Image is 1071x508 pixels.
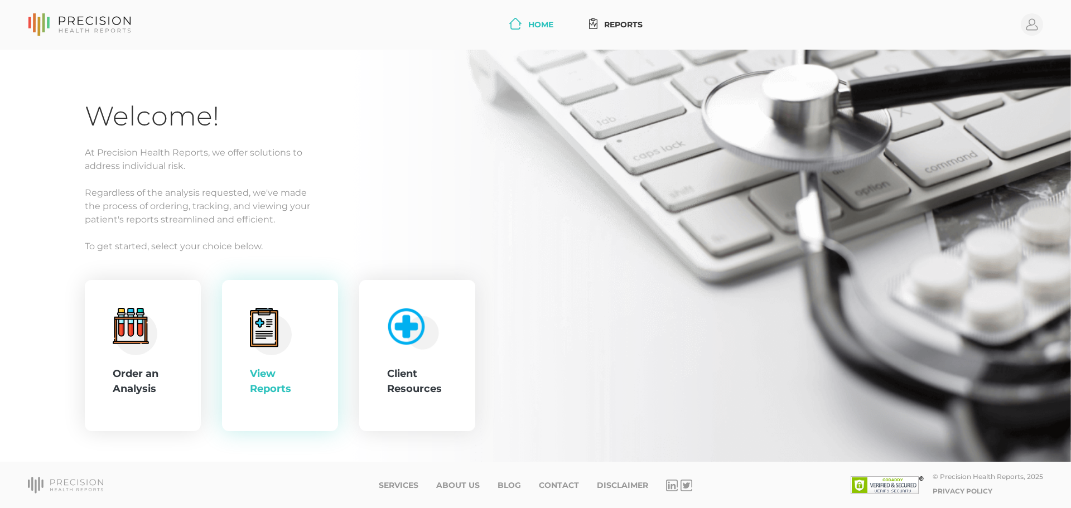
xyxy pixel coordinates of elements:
[382,303,440,350] img: client-resource.c5a3b187.png
[933,487,992,495] a: Privacy Policy
[539,481,579,490] a: Contact
[85,146,986,173] p: At Precision Health Reports, we offer solutions to address individual risk.
[85,240,986,253] p: To get started, select your choice below.
[85,100,986,133] h1: Welcome!
[250,366,310,396] div: View Reports
[933,472,1043,481] div: © Precision Health Reports, 2025
[851,476,924,494] img: SSL site seal - click to verify
[498,481,521,490] a: Blog
[436,481,480,490] a: About Us
[597,481,648,490] a: Disclaimer
[387,366,447,396] div: Client Resources
[113,366,173,396] div: Order an Analysis
[379,481,418,490] a: Services
[85,186,986,226] p: Regardless of the analysis requested, we've made the process of ordering, tracking, and viewing y...
[505,14,558,35] a: Home
[585,14,648,35] a: Reports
